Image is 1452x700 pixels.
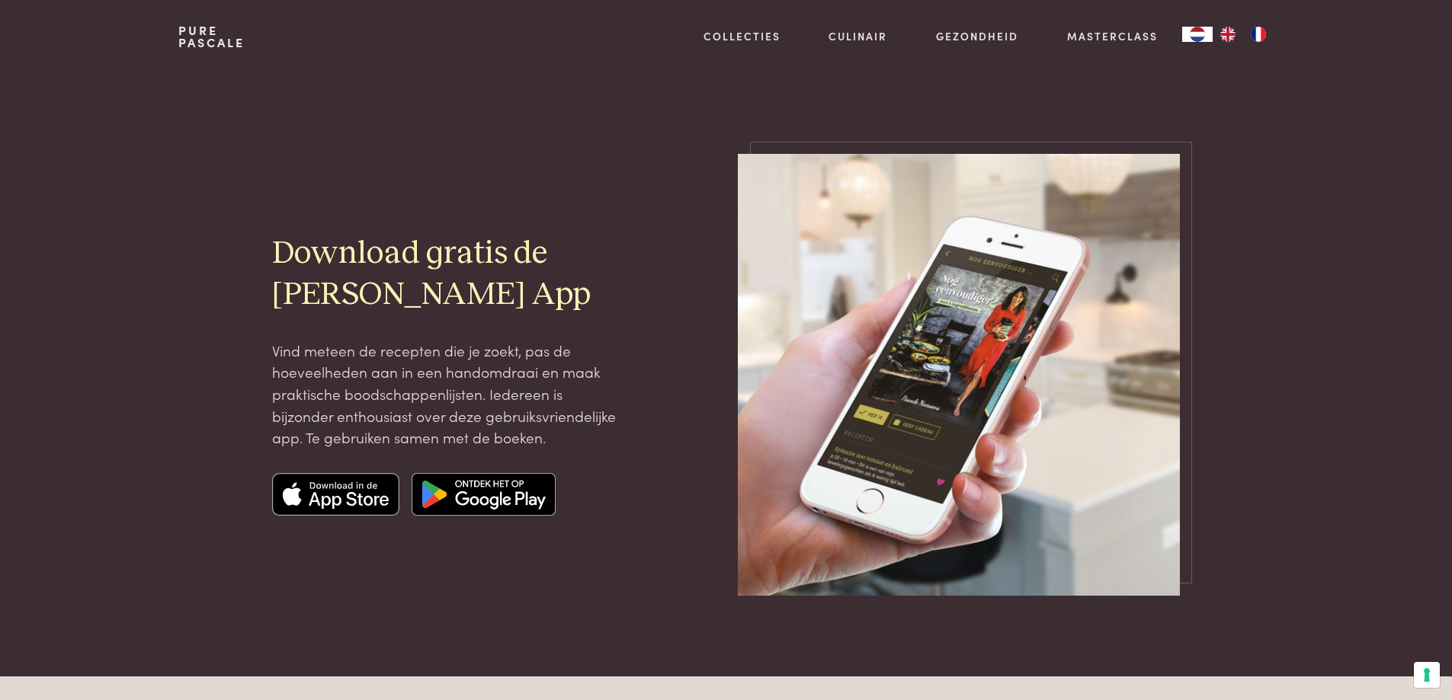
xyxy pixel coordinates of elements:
p: Vind meteen de recepten die je zoekt, pas de hoeveelheden aan in een handomdraai en maak praktisc... [272,340,621,449]
a: Masterclass [1067,28,1158,44]
a: EN [1213,27,1243,42]
a: Collecties [704,28,780,44]
ul: Language list [1213,27,1274,42]
div: Language [1182,27,1213,42]
img: Apple app store [272,473,400,516]
h2: Download gratis de [PERSON_NAME] App [272,234,621,315]
a: Culinair [829,28,887,44]
button: Uw voorkeuren voor toestemming voor trackingtechnologieën [1414,662,1440,688]
img: Google app store [412,473,556,516]
a: PurePascale [178,24,245,49]
a: Gezondheid [936,28,1018,44]
a: NL [1182,27,1213,42]
aside: Language selected: Nederlands [1182,27,1274,42]
img: pascale-naessens-app-mockup [738,154,1180,596]
a: FR [1243,27,1274,42]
